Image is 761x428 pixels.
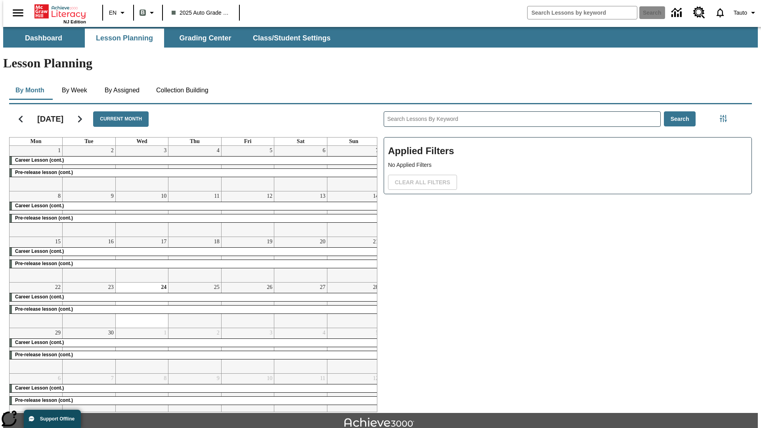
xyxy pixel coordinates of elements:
[384,137,752,194] div: Applied Filters
[115,191,168,237] td: September 10, 2025
[265,191,274,201] a: September 12, 2025
[371,374,380,383] a: October 12, 2025
[221,146,274,191] td: September 5, 2025
[109,9,117,17] span: EN
[215,374,221,383] a: October 9, 2025
[115,237,168,283] td: September 17, 2025
[63,328,116,374] td: September 30, 2025
[274,283,327,328] td: September 27, 2025
[15,397,73,403] span: Pre-release lesson (cont.)
[318,374,327,383] a: October 11, 2025
[327,191,380,237] td: September 14, 2025
[221,237,274,283] td: September 19, 2025
[321,146,327,155] a: September 6, 2025
[109,146,115,155] a: September 2, 2025
[688,2,710,23] a: Resource Center, Will open in new tab
[168,237,222,283] td: September 18, 2025
[85,29,164,48] button: Lesson Planning
[528,6,637,19] input: search field
[268,146,274,155] a: September 5, 2025
[162,328,168,338] a: October 1, 2025
[212,191,221,201] a: September 11, 2025
[243,138,253,145] a: Friday
[318,283,327,292] a: September 27, 2025
[109,191,115,201] a: September 9, 2025
[63,19,86,24] span: NJ Edition
[10,202,380,210] div: Career Lesson (cont.)
[56,191,62,201] a: September 8, 2025
[107,328,115,338] a: September 30, 2025
[318,237,327,246] a: September 20, 2025
[34,4,86,19] a: Home
[10,384,380,392] div: Career Lesson (cont.)
[327,328,380,374] td: October 5, 2025
[150,81,215,100] button: Collection Building
[715,111,731,126] button: Filters Side menu
[168,328,222,374] td: October 2, 2025
[377,101,752,412] div: Search
[327,237,380,283] td: September 21, 2025
[55,81,94,100] button: By Week
[371,237,380,246] a: September 21, 2025
[371,283,380,292] a: September 28, 2025
[327,283,380,328] td: September 28, 2025
[141,8,145,17] span: B
[83,138,95,145] a: Tuesday
[221,191,274,237] td: September 12, 2025
[11,109,31,129] button: Previous
[10,191,63,237] td: September 8, 2025
[667,2,688,24] a: Data Center
[25,34,62,43] span: Dashboard
[159,237,168,246] a: September 17, 2025
[3,27,758,48] div: SubNavbar
[10,397,380,405] div: Pre-release lesson (cont.)
[10,374,63,419] td: October 6, 2025
[15,248,64,254] span: Career Lesson (cont.)
[70,109,90,129] button: Next
[172,9,230,17] span: 2025 Auto Grade 1 B
[327,146,380,191] td: September 7, 2025
[56,146,62,155] a: September 1, 2025
[15,306,73,312] span: Pre-release lesson (cont.)
[15,157,64,163] span: Career Lesson (cont.)
[9,81,51,100] button: By Month
[54,237,62,246] a: September 15, 2025
[3,101,377,412] div: Calendar
[40,416,75,422] span: Support Offline
[274,191,327,237] td: September 13, 2025
[710,2,730,23] a: Notifications
[34,3,86,24] div: Home
[15,261,73,266] span: Pre-release lesson (cont.)
[105,6,131,20] button: Language: EN, Select a language
[348,138,360,145] a: Sunday
[15,170,73,175] span: Pre-release lesson (cont.)
[212,237,221,246] a: September 18, 2025
[6,1,30,25] button: Open side menu
[388,141,748,161] h2: Applied Filters
[374,328,380,338] a: October 5, 2025
[115,374,168,419] td: October 8, 2025
[115,146,168,191] td: September 3, 2025
[93,111,149,127] button: Current Month
[4,29,83,48] button: Dashboard
[115,328,168,374] td: October 1, 2025
[56,374,62,383] a: October 6, 2025
[10,260,380,268] div: Pre-release lesson (cont.)
[265,374,274,383] a: October 10, 2025
[109,374,115,383] a: October 7, 2025
[107,237,115,246] a: September 16, 2025
[15,340,64,345] span: Career Lesson (cont.)
[15,294,64,300] span: Career Lesson (cont.)
[268,328,274,338] a: October 3, 2025
[10,146,63,191] td: September 1, 2025
[168,191,222,237] td: September 11, 2025
[115,283,168,328] td: September 24, 2025
[135,138,149,145] a: Wednesday
[63,191,116,237] td: September 9, 2025
[10,306,380,313] div: Pre-release lesson (cont.)
[384,112,660,126] input: Search Lessons By Keyword
[10,339,380,347] div: Career Lesson (cont.)
[162,146,168,155] a: September 3, 2025
[107,283,115,292] a: September 23, 2025
[15,352,73,357] span: Pre-release lesson (cont.)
